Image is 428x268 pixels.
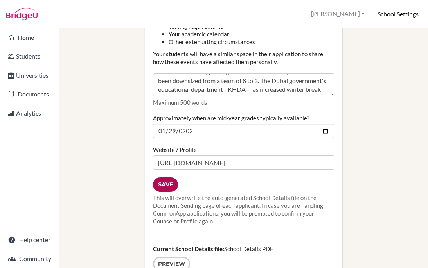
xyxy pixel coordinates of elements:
a: Home [2,30,58,45]
strong: Current School Details file: [153,245,224,252]
a: Analytics [2,105,58,121]
div: This will overwrite the auto-generated School Details file on the Document Sending page of each a... [153,194,334,225]
button: [PERSON_NAME] [308,7,368,21]
a: Documents [2,86,58,102]
a: Students [2,48,58,64]
h6: School Settings [378,10,419,18]
a: Community [2,251,58,266]
p: Maximum 500 words [153,98,334,106]
textarea: Due to the nature of teacher migration in schools in [GEOGRAPHIC_DATA], there have been changes i... [153,73,334,97]
li: Your academic calendar [169,30,334,38]
a: Universities [2,68,58,83]
label: Website / Profile [153,146,197,154]
label: Approximately when are mid-year grades typically available? [153,114,309,122]
a: Help center [2,232,58,248]
li: Other extenuating circumstances [169,38,334,46]
img: Bridge-U [6,8,38,20]
input: Save [153,177,178,192]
